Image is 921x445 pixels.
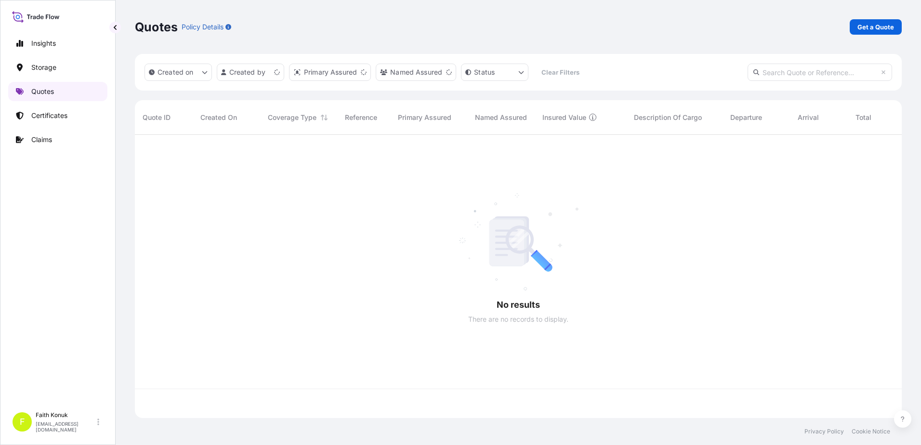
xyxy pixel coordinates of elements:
span: Named Assured [475,113,527,122]
p: Get a Quote [857,22,894,32]
p: Certificates [31,111,67,120]
input: Search Quote or Reference... [748,64,892,81]
span: Quote ID [143,113,171,122]
a: Privacy Policy [804,428,844,435]
span: Arrival [798,113,819,122]
p: [EMAIL_ADDRESS][DOMAIN_NAME] [36,421,95,432]
button: Sort [318,112,330,123]
p: Quotes [31,87,54,96]
p: Clear Filters [541,67,579,77]
a: Certificates [8,106,107,125]
span: Insured Value [542,113,586,122]
button: distributor Filter options [289,64,371,81]
p: Faith Konuk [36,411,95,419]
button: createdBy Filter options [217,64,284,81]
span: F [20,417,25,427]
a: Quotes [8,82,107,101]
a: Insights [8,34,107,53]
p: Created on [158,67,194,77]
button: cargoOwner Filter options [376,64,456,81]
p: Quotes [135,19,178,35]
a: Storage [8,58,107,77]
a: Get a Quote [850,19,902,35]
p: Named Assured [390,67,442,77]
button: Clear Filters [533,65,587,80]
span: Total [855,113,871,122]
span: Departure [730,113,762,122]
span: Coverage Type [268,113,316,122]
p: Status [474,67,495,77]
p: Storage [31,63,56,72]
p: Insights [31,39,56,48]
p: Claims [31,135,52,144]
p: Primary Assured [304,67,357,77]
span: Description Of Cargo [634,113,702,122]
span: Primary Assured [398,113,451,122]
span: Reference [345,113,377,122]
a: Cookie Notice [852,428,890,435]
p: Policy Details [182,22,224,32]
button: certificateStatus Filter options [461,64,528,81]
span: Created On [200,113,237,122]
p: Created by [229,67,266,77]
a: Claims [8,130,107,149]
button: createdOn Filter options [145,64,212,81]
